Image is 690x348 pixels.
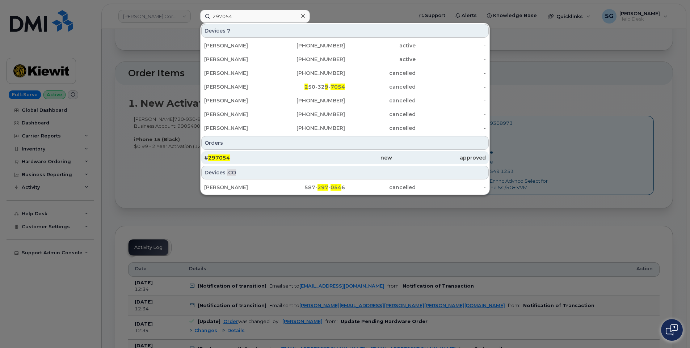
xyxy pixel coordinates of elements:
[201,67,489,80] a: [PERSON_NAME][PHONE_NUMBER]cancelled-
[201,136,489,150] div: Orders
[201,94,489,107] a: [PERSON_NAME][PHONE_NUMBER]cancelled-
[275,97,345,104] div: [PHONE_NUMBER]
[345,184,416,191] div: cancelled
[204,111,275,118] div: [PERSON_NAME]
[345,56,416,63] div: active
[201,151,489,164] a: #297054newapproved
[298,154,392,161] div: new
[416,184,486,191] div: -
[204,97,275,104] div: [PERSON_NAME]
[345,111,416,118] div: cancelled
[200,10,310,23] input: Find something...
[345,69,416,77] div: cancelled
[416,69,486,77] div: -
[227,27,231,34] span: 7
[208,154,230,161] span: 297054
[345,124,416,132] div: cancelled
[201,181,489,194] a: [PERSON_NAME]587-297-0546cancelled-
[331,184,341,191] span: 054
[204,56,275,63] div: [PERSON_NAME]
[666,324,678,336] img: Open chat
[275,42,345,49] div: [PHONE_NUMBER]
[204,184,275,191] div: [PERSON_NAME]
[201,80,489,93] a: [PERSON_NAME]250-329-7054cancelled-
[201,108,489,121] a: [PERSON_NAME][PHONE_NUMBER]cancelled-
[201,122,489,135] a: [PERSON_NAME][PHONE_NUMBER]cancelled-
[275,69,345,77] div: [PHONE_NUMBER]
[416,83,486,90] div: -
[345,42,416,49] div: active
[416,124,486,132] div: -
[204,42,275,49] div: [PERSON_NAME]
[331,84,345,90] span: 7054
[204,154,298,161] div: #
[204,69,275,77] div: [PERSON_NAME]
[275,56,345,63] div: [PHONE_NUMBER]
[416,56,486,63] div: -
[392,154,486,161] div: approved
[416,42,486,49] div: -
[275,111,345,118] div: [PHONE_NUMBER]
[201,166,489,179] div: Devices
[416,111,486,118] div: -
[345,83,416,90] div: cancelled
[204,83,275,90] div: [PERSON_NAME]
[201,24,489,38] div: Devices
[325,84,328,90] span: 9
[345,97,416,104] div: cancelled
[201,39,489,52] a: [PERSON_NAME][PHONE_NUMBER]active-
[227,169,236,176] span: .CO
[304,84,308,90] span: 2
[275,124,345,132] div: [PHONE_NUMBER]
[204,124,275,132] div: [PERSON_NAME]
[275,184,345,191] div: 587- - 6
[317,184,328,191] span: 297
[416,97,486,104] div: -
[201,53,489,66] a: [PERSON_NAME][PHONE_NUMBER]active-
[275,83,345,90] div: 50-32 -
